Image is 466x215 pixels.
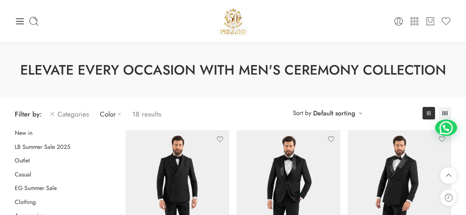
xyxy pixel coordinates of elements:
a: Pellini - [217,6,249,37]
p: 18 results [132,105,161,123]
a: New in [15,129,32,137]
span: Filter by: [15,109,42,119]
a: Color [100,105,125,123]
a: Casual [15,171,31,178]
a: Wishlist [441,16,451,26]
a: Cart [425,16,435,26]
a: EG Summer Sale [15,184,57,192]
img: Pellini [217,6,249,37]
a: Categories [49,105,89,123]
a: Login / Register [393,16,404,26]
h1: Elevate Every Occasion with Men's Ceremony Collection [18,61,448,80]
a: Clothing [15,198,36,206]
a: LB Summer Sale 2025 [15,143,70,151]
span: Sort by [293,107,311,119]
a: Outlet [15,157,30,164]
a: Default sorting [313,108,355,118]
